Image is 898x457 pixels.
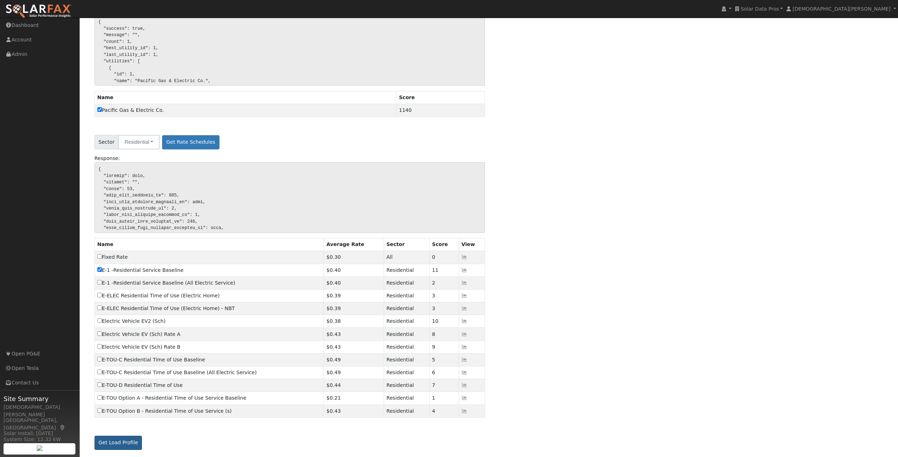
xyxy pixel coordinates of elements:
input: E-1 -Residential Service Baseline (All Electric Service) [97,280,102,285]
td: $0.49 [324,353,384,366]
td: 10 [429,315,459,328]
td: 1140 [396,104,485,116]
th: Name [95,91,396,104]
input: Electric Vehicle EV2 (Sch) [97,318,102,323]
td: 3 [429,302,459,315]
button: Residential [118,135,160,149]
td: 5 [429,353,459,366]
td: Residential [384,392,429,405]
td: 0 [429,251,459,264]
div: Response: [91,155,489,162]
td: $0.40 [324,264,384,276]
th: Score [429,238,459,251]
td: Residential [384,379,429,392]
span: Sector [95,135,119,149]
td: 4 [429,405,459,417]
td: 11 [429,264,459,276]
input: E-1 -Residential Service Baseline [97,267,102,272]
label: 400 [97,356,205,364]
label: 362 [97,279,235,287]
div: System Size: 12.32 kW [4,436,76,443]
div: [DEMOGRAPHIC_DATA][PERSON_NAME] [4,404,76,418]
th: Name [95,238,324,251]
td: Residential [384,366,429,379]
input: E-TOU-C Residential Time of Use Baseline (All Electric Service) [97,370,102,374]
a: Map [59,425,66,430]
input: Electric Vehicle EV (Sch) Rate B [97,344,102,349]
input: E-ELEC Residential Time of Use (Electric Home) [97,293,102,297]
label: 170 [97,394,246,402]
td: Residential [384,353,429,366]
input: E-TOU-D Residential Time of Use [97,382,102,387]
th: View [459,238,485,251]
td: 6 [429,366,459,379]
input: Pacific Gas & Electric Co. [97,107,102,112]
img: SolarFax [5,4,72,19]
span: Solar Data Pros [741,6,779,12]
label: 403 [97,343,181,351]
th: Score [396,91,485,104]
td: $0.43 [324,341,384,353]
th: Sector [384,238,429,251]
td: Residential [384,276,429,289]
td: Residential [384,315,429,328]
span: Site Summary [4,394,76,404]
input: E-TOU Option A - Residential Time of Use Service Baseline [97,395,102,400]
td: Residential [384,289,429,302]
input: E-TOU-C Residential Time of Use Baseline [97,357,102,361]
label: 401 [97,382,183,389]
input: Electric Vehicle EV (Sch) Rate A [97,331,102,336]
label: 378 [97,267,184,274]
button: Get Rate Schedules [162,135,219,149]
input: E-TOU Option B - Residential Time of Use Service (s) [97,408,102,413]
td: $0.21 [324,392,384,405]
td: Residential [384,302,429,315]
td: Residential [384,405,429,417]
img: retrieve [37,445,42,451]
td: Residential [384,341,429,353]
td: All [384,251,429,264]
label: -1 [97,253,128,261]
pre: { "loremip": dolo, "sitamet": "", "conse": 53, "adip_elit_seddoeiu_te": 885, "inci_utla_etdolore_... [95,162,485,233]
button: Get Load Profile [95,436,142,450]
input: E-ELEC Residential Time of Use (Electric Home) - NBT [97,305,102,310]
td: Residential [384,264,429,276]
label: 1 [97,305,235,312]
label: 404 [97,331,181,338]
input: Fixed Rate [97,254,102,259]
td: $0.43 [324,405,384,417]
span: [DEMOGRAPHIC_DATA][PERSON_NAME] [793,6,891,12]
td: $0.39 [324,302,384,315]
label: 405 [97,318,166,325]
td: $0.44 [324,379,384,392]
td: 2 [429,276,459,289]
td: $0.49 [324,366,384,379]
th: Average Rate [324,238,384,251]
td: $0.30 [324,251,384,264]
label: 388 [97,369,257,376]
label: 1 [97,292,220,299]
td: 7 [429,379,459,392]
td: 3 [429,289,459,302]
label: 402 [97,407,232,415]
td: 9 [429,341,459,353]
div: [GEOGRAPHIC_DATA], [GEOGRAPHIC_DATA] [4,417,76,432]
div: Solar Install: [DATE] [4,430,76,437]
td: $0.40 [324,276,384,289]
pre: { "success": true, "message": "", "count": 1, "best_utility_id": 1, "last_utility_id": 1, "utilit... [95,15,485,86]
label: 1 [97,107,164,114]
td: 8 [429,328,459,341]
td: 1 [429,392,459,405]
td: $0.39 [324,289,384,302]
td: $0.43 [324,328,384,341]
td: Residential [384,328,429,341]
td: $0.38 [324,315,384,328]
